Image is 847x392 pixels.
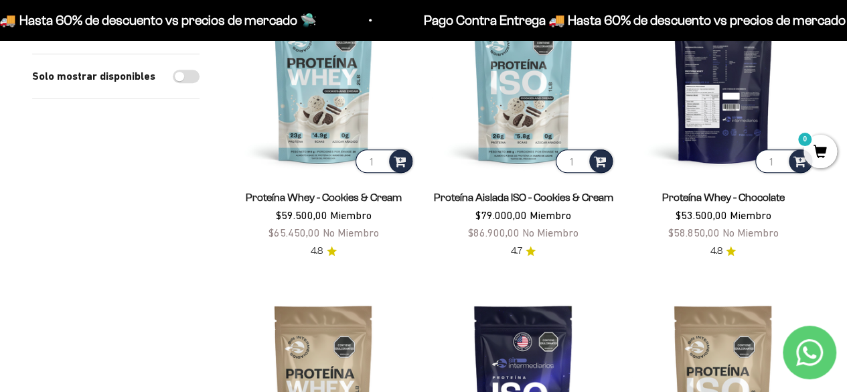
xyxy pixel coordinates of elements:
[468,226,520,239] span: $86.900,00
[668,226,719,239] span: $58.850,00
[710,244,736,259] a: 4.84.8 de 5.0 estrellas
[675,209,726,221] span: $53.500,00
[268,226,320,239] span: $65.450,00
[522,226,579,239] span: No Miembro
[510,244,522,259] span: 4.7
[311,244,323,259] span: 4.8
[276,209,327,221] span: $59.500,00
[323,226,379,239] span: No Miembro
[662,192,784,203] a: Proteína Whey - Chocolate
[803,145,837,160] a: 0
[246,192,402,203] a: Proteína Whey - Cookies & Cream
[510,244,536,259] a: 4.74.7 de 5.0 estrellas
[330,209,372,221] span: Miembro
[311,244,337,259] a: 4.84.8 de 5.0 estrellas
[797,131,813,147] mark: 0
[433,192,613,203] a: Proteína Aislada ISO - Cookies & Cream
[32,68,155,85] label: Solo mostrar disponibles
[530,209,571,221] span: Miembro
[475,209,527,221] span: $79.000,00
[710,244,722,259] span: 4.8
[722,226,778,239] span: No Miembro
[729,209,771,221] span: Miembro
